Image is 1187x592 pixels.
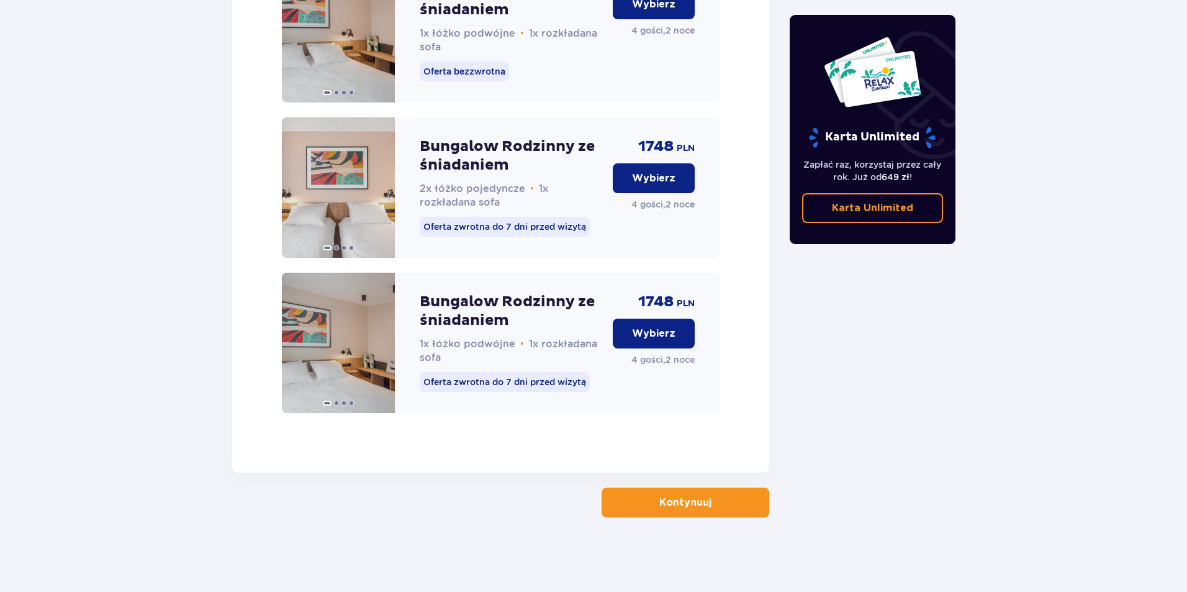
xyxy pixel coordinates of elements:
span: 1x łóżko podwójne [420,338,515,350]
p: 4 gości , 2 noce [631,198,695,211]
span: PLN [677,298,695,310]
p: Bungalow Rodzinny ze śniadaniem [420,293,603,330]
p: Karta Unlimited [832,201,913,215]
span: 2x łóżko pojedyncze [420,183,525,194]
p: Zapłać raz, korzystaj przez cały rok. Już od ! [802,158,944,183]
span: • [520,338,524,350]
span: PLN [677,142,695,155]
p: Kontynuuj [659,496,711,509]
p: Wybierz [632,327,675,340]
button: Kontynuuj [602,488,769,517]
span: 1748 [638,293,674,311]
p: Wybierz [632,171,675,185]
a: Karta Unlimited [802,193,944,223]
button: Wybierz [613,319,695,348]
span: 1748 [638,137,674,156]
p: Oferta zwrotna do 7 dni przed wizytą [420,217,590,237]
p: Oferta bezzwrotna [420,61,509,81]
span: 1x łóżko podwójne [420,27,515,39]
img: Dwie karty całoroczne do Suntago z napisem 'UNLIMITED RELAX', na białym tle z tropikalnymi liśćmi... [823,36,922,108]
span: • [530,183,534,195]
p: 4 gości , 2 noce [631,24,695,37]
span: 649 zł [882,172,909,182]
span: • [520,27,524,40]
p: Oferta zwrotna do 7 dni przed wizytą [420,372,590,392]
img: Bungalow Rodzinny ze śniadaniem [282,273,395,413]
button: Wybierz [613,163,695,193]
p: 4 gości , 2 noce [631,353,695,366]
p: Bungalow Rodzinny ze śniadaniem [420,137,603,175]
img: Bungalow Rodzinny ze śniadaniem [282,117,395,258]
p: Karta Unlimited [808,127,937,148]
